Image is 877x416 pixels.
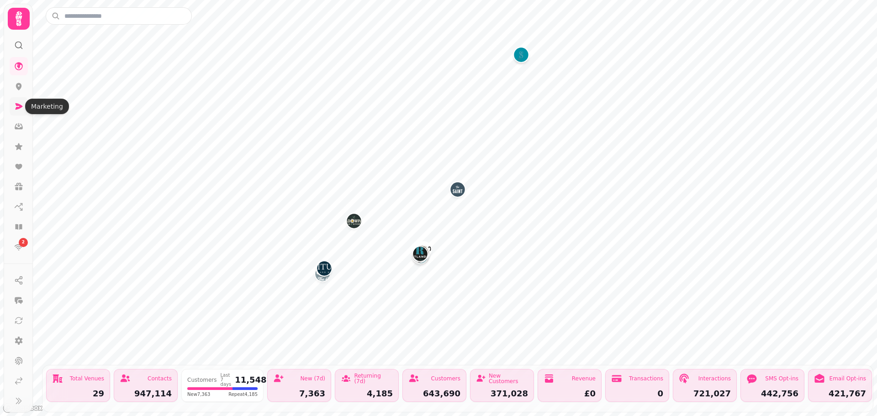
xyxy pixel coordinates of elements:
[10,238,28,256] a: 2
[431,376,460,381] div: Customers
[347,214,361,231] div: Map marker
[341,390,393,398] div: 4,185
[70,376,104,381] div: Total Venues
[514,47,528,62] button: Spiritualist Aberdeen
[412,248,427,265] div: Map marker
[412,248,427,263] button: The Fountain
[148,376,172,381] div: Contacts
[354,373,393,384] div: Returning (7d)
[317,261,331,279] div: Map marker
[235,376,266,384] div: 11,548
[317,261,332,279] div: Map marker
[317,261,331,276] button: The Smoking Fox
[814,390,866,398] div: 421,767
[413,247,428,261] button: The Rutland Hotel
[414,246,428,260] button: The Queens Arms
[317,261,332,276] button: The Spiritualist Glasgow
[415,245,429,260] button: The Basement
[414,246,428,263] div: Map marker
[679,390,731,398] div: 721,027
[489,373,528,384] div: New Customers
[765,376,798,381] div: SMS Opt-ins
[317,261,331,278] div: Map marker
[221,373,232,387] div: Last 7 days
[413,246,428,260] button: Crave Loyalty
[629,376,663,381] div: Transactions
[415,245,429,263] div: Map marker
[273,390,325,398] div: 7,363
[572,376,596,381] div: Revenue
[315,267,330,281] button: Church on the Hill
[187,391,210,398] span: New 7,363
[347,214,361,228] button: The Meadowpark
[450,182,465,197] button: The Saint
[315,267,330,284] div: Map marker
[417,242,431,257] button: Cold Town Beer
[413,246,428,263] div: Map marker
[187,377,217,383] div: Customers
[746,390,798,398] div: 442,756
[698,376,731,381] div: Interactions
[22,239,25,246] span: 2
[3,403,43,413] a: Mapbox logo
[120,390,172,398] div: 947,114
[417,242,431,259] div: Map marker
[317,261,331,275] button: The Raven
[300,376,325,381] div: New (7d)
[413,247,428,264] div: Map marker
[829,376,866,381] div: Email Opt-ins
[450,182,465,200] div: Map marker
[408,390,460,398] div: 643,690
[228,391,258,398] span: Repeat 4,185
[514,47,528,65] div: Map marker
[544,390,596,398] div: £0
[52,390,104,398] div: 29
[611,390,663,398] div: 0
[25,99,69,114] div: Marketing
[476,390,528,398] div: 371,028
